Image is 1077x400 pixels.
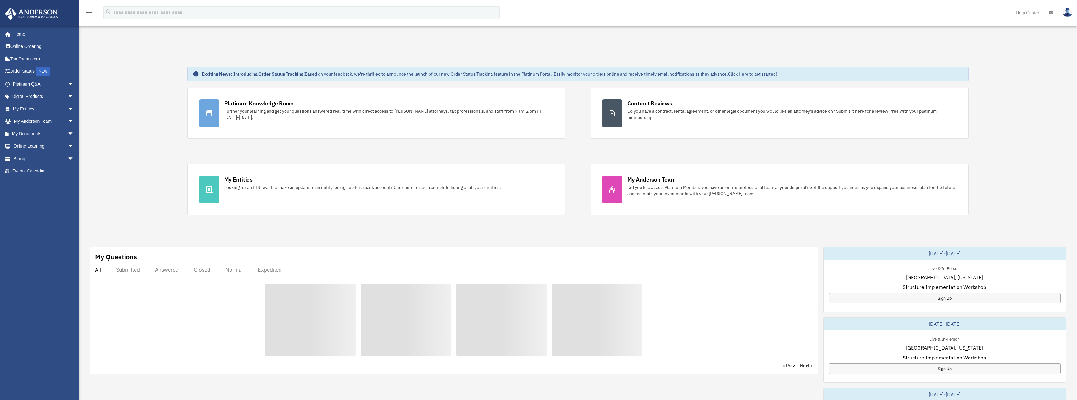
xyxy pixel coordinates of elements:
[68,140,80,153] span: arrow_drop_down
[187,164,565,215] a: My Entities Looking for an EIN, want to make an update to an entity, or sign up for a bank accoun...
[85,11,92,16] a: menu
[4,140,83,153] a: Online Learningarrow_drop_down
[155,267,179,273] div: Answered
[591,164,969,215] a: My Anderson Team Did you know, as a Platinum Member, you have an entire professional team at your...
[224,184,501,190] div: Looking for an EIN, want to make an update to an entity, or sign up for a bank account? Click her...
[4,115,83,128] a: My Anderson Teamarrow_drop_down
[85,9,92,16] i: menu
[194,267,210,273] div: Closed
[627,108,957,121] div: Do you have a contract, rental agreement, or other legal document you would like an attorney's ad...
[202,71,777,77] div: Based on your feedback, we're thrilled to announce the launch of our new Order Status Tracking fe...
[36,67,50,76] div: NEW
[4,103,83,115] a: My Entitiesarrow_drop_down
[68,90,80,103] span: arrow_drop_down
[829,363,1061,374] a: Sign Up
[224,99,294,107] div: Platinum Knowledge Room
[4,28,80,40] a: Home
[68,152,80,165] span: arrow_drop_down
[924,265,964,271] div: Live & In-Person
[224,176,253,183] div: My Entities
[258,267,282,273] div: Expedited
[4,165,83,177] a: Events Calendar
[906,344,983,352] span: [GEOGRAPHIC_DATA], [US_STATE]
[224,108,554,121] div: Further your learning and get your questions answered real-time with direct access to [PERSON_NAM...
[903,354,986,361] span: Structure Implementation Workshop
[68,103,80,115] span: arrow_drop_down
[4,53,83,65] a: Tax Organizers
[68,127,80,140] span: arrow_drop_down
[924,335,964,342] div: Live & In-Person
[116,267,140,273] div: Submitted
[627,184,957,197] div: Did you know, as a Platinum Member, you have an entire professional team at your disposal? Get th...
[627,99,672,107] div: Contract Reviews
[95,252,137,262] div: My Questions
[800,363,813,369] a: Next >
[728,71,777,77] a: Click Here to get started!
[95,267,101,273] div: All
[4,78,83,90] a: Platinum Q&Aarrow_drop_down
[1063,8,1072,17] img: User Pic
[105,8,112,15] i: search
[187,88,565,139] a: Platinum Knowledge Room Further your learning and get your questions answered real-time with dire...
[783,363,795,369] a: < Prev
[591,88,969,139] a: Contract Reviews Do you have a contract, rental agreement, or other legal document you would like...
[4,90,83,103] a: Digital Productsarrow_drop_down
[906,273,983,281] span: [GEOGRAPHIC_DATA], [US_STATE]
[225,267,243,273] div: Normal
[824,247,1066,260] div: [DATE]-[DATE]
[4,40,83,53] a: Online Ordering
[627,176,676,183] div: My Anderson Team
[903,283,986,291] span: Structure Implementation Workshop
[4,127,83,140] a: My Documentsarrow_drop_down
[202,71,305,77] strong: Exciting News: Introducing Order Status Tracking!
[824,318,1066,330] div: [DATE]-[DATE]
[68,78,80,91] span: arrow_drop_down
[68,115,80,128] span: arrow_drop_down
[3,8,60,20] img: Anderson Advisors Platinum Portal
[4,152,83,165] a: Billingarrow_drop_down
[829,293,1061,303] a: Sign Up
[4,65,83,78] a: Order StatusNEW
